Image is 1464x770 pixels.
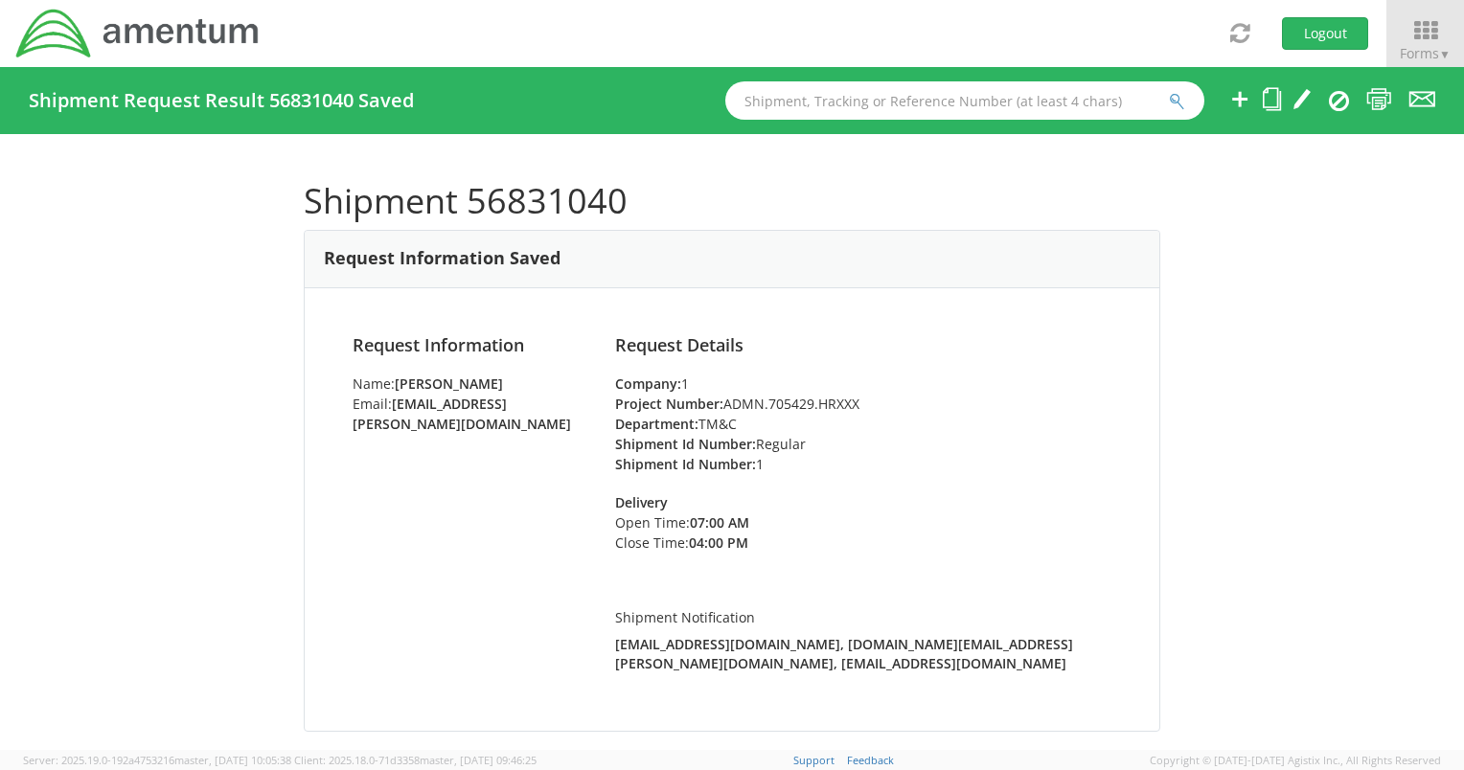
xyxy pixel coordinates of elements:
strong: Company: [615,374,681,393]
img: dyn-intl-logo-049831509241104b2a82.png [14,7,262,60]
strong: Shipment Id Number: [615,455,756,473]
li: Regular [615,434,1111,454]
li: Open Time: [615,512,808,532]
span: Forms [1400,44,1451,62]
li: ADMN.705429.HRXXX [615,394,1111,414]
li: Email: [353,394,586,434]
a: Feedback [847,753,894,767]
strong: 07:00 AM [690,513,749,532]
span: Server: 2025.19.0-192a4753216 [23,753,291,767]
span: master, [DATE] 10:05:38 [174,753,291,767]
li: 1 [615,374,1111,394]
li: 1 [615,454,1111,474]
li: Name: [353,374,586,394]
strong: Department: [615,415,698,433]
li: TM&C [615,414,1111,434]
span: Client: 2025.18.0-71d3358 [294,753,537,767]
button: Logout [1282,17,1368,50]
span: Copyright © [DATE]-[DATE] Agistix Inc., All Rights Reserved [1150,753,1441,768]
input: Shipment, Tracking or Reference Number (at least 4 chars) [725,81,1204,120]
h3: Request Information Saved [324,249,560,268]
span: ▼ [1439,46,1451,62]
strong: [PERSON_NAME] [395,374,503,393]
h1: Shipment 56831040 [304,182,1160,220]
strong: [EMAIL_ADDRESS][DOMAIN_NAME], [DOMAIN_NAME][EMAIL_ADDRESS][PERSON_NAME][DOMAIN_NAME], [EMAIL_ADDR... [615,635,1073,672]
h5: Shipment Notification [615,610,1111,624]
strong: [EMAIL_ADDRESS][PERSON_NAME][DOMAIN_NAME] [353,395,571,433]
span: master, [DATE] 09:46:25 [420,753,537,767]
a: Support [793,753,835,767]
strong: 04:00 PM [689,533,748,552]
strong: Project Number: [615,395,723,413]
strong: Delivery [615,493,668,511]
h4: Request Details [615,336,1111,355]
li: Close Time: [615,532,808,553]
h4: Shipment Request Result 56831040 Saved [29,90,414,111]
h4: Request Information [353,336,586,355]
strong: Shipment Id Number: [615,435,756,453]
